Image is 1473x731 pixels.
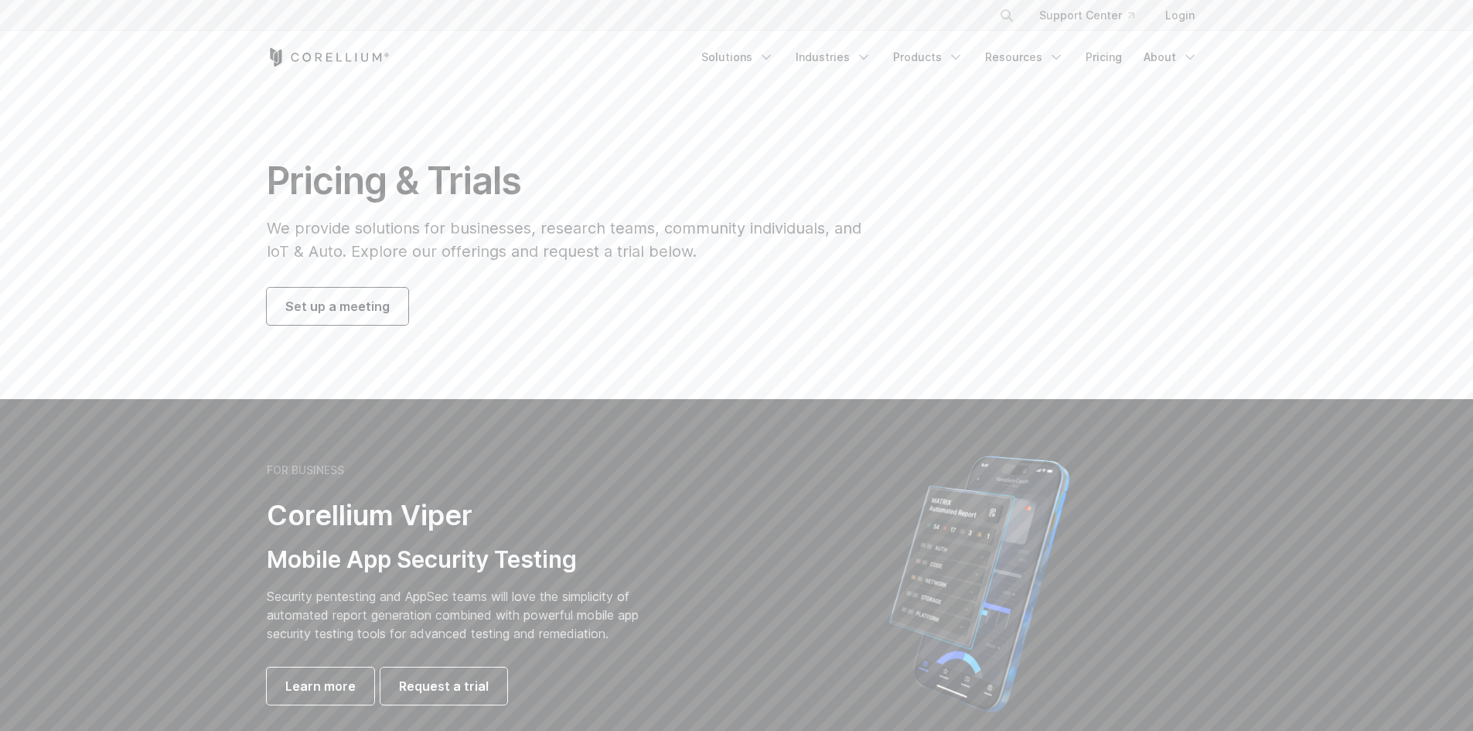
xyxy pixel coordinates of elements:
div: Navigation Menu [980,2,1207,29]
a: Industries [786,43,881,71]
a: Corellium Home [267,48,390,67]
a: Request a trial [380,668,507,705]
h2: Corellium Viper [267,498,663,533]
img: Corellium MATRIX automated report on iPhone showing app vulnerability test results across securit... [863,449,1096,719]
span: Learn more [285,677,356,695]
h6: FOR BUSINESS [267,463,344,477]
a: Resources [976,43,1073,71]
a: Learn more [267,668,374,705]
a: Pricing [1076,43,1131,71]
p: We provide solutions for businesses, research teams, community individuals, and IoT & Auto. Explo... [267,217,883,263]
span: Set up a meeting [285,297,390,316]
button: Search [993,2,1021,29]
a: Support Center [1027,2,1147,29]
span: Request a trial [399,677,489,695]
p: Security pentesting and AppSec teams will love the simplicity of automated report generation comb... [267,587,663,643]
div: Navigation Menu [692,43,1207,71]
a: Products [884,43,973,71]
h3: Mobile App Security Testing [267,545,663,575]
a: Login [1153,2,1207,29]
a: Solutions [692,43,783,71]
a: Set up a meeting [267,288,408,325]
h1: Pricing & Trials [267,158,883,204]
a: About [1134,43,1207,71]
